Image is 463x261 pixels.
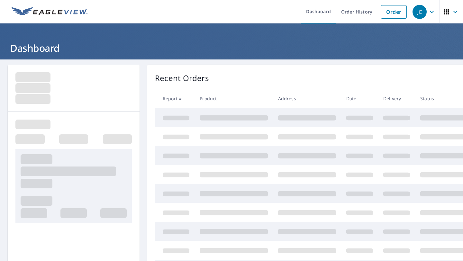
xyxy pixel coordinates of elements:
[12,7,87,17] img: EV Logo
[155,72,209,84] p: Recent Orders
[8,41,455,55] h1: Dashboard
[155,89,195,108] th: Report #
[378,89,415,108] th: Delivery
[195,89,273,108] th: Product
[341,89,378,108] th: Date
[413,5,427,19] div: JC
[273,89,341,108] th: Address
[381,5,407,19] a: Order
